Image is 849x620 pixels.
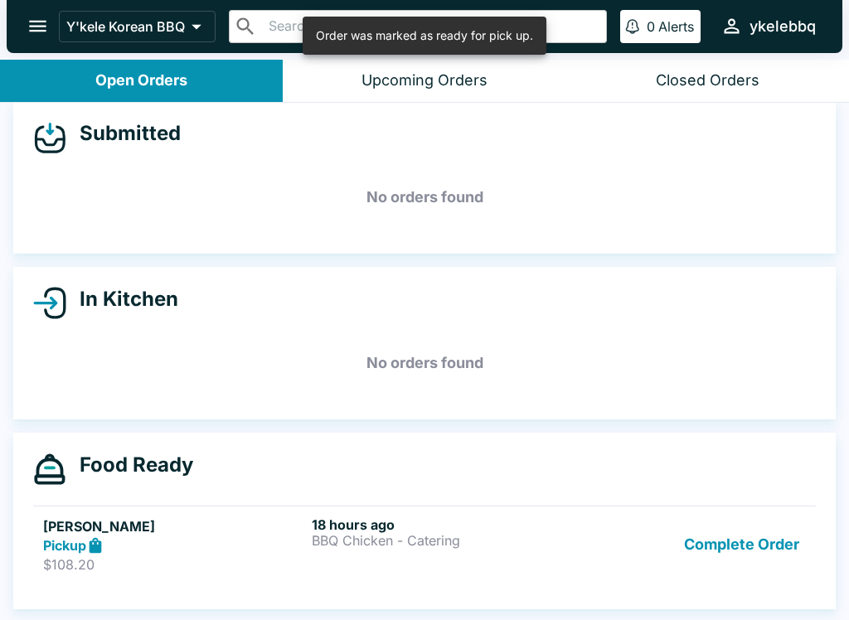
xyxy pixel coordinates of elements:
[43,516,305,536] h5: [PERSON_NAME]
[33,506,816,584] a: [PERSON_NAME]Pickup$108.2018 hours agoBBQ Chicken - CateringComplete Order
[264,15,599,38] input: Search orders by name or phone number
[43,556,305,573] p: $108.20
[66,121,181,146] h4: Submitted
[33,333,816,393] h5: No orders found
[312,516,574,533] h6: 18 hours ago
[677,516,806,574] button: Complete Order
[66,287,178,312] h4: In Kitchen
[658,18,694,35] p: Alerts
[750,17,816,36] div: ykelebbq
[66,453,193,477] h4: Food Ready
[656,71,759,90] div: Closed Orders
[17,5,59,47] button: open drawer
[95,71,187,90] div: Open Orders
[33,167,816,227] h5: No orders found
[361,71,488,90] div: Upcoming Orders
[66,18,185,35] p: Y'kele Korean BBQ
[647,18,655,35] p: 0
[714,8,822,44] button: ykelebbq
[59,11,216,42] button: Y'kele Korean BBQ
[43,537,86,554] strong: Pickup
[316,22,533,50] div: Order was marked as ready for pick up.
[312,533,574,548] p: BBQ Chicken - Catering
